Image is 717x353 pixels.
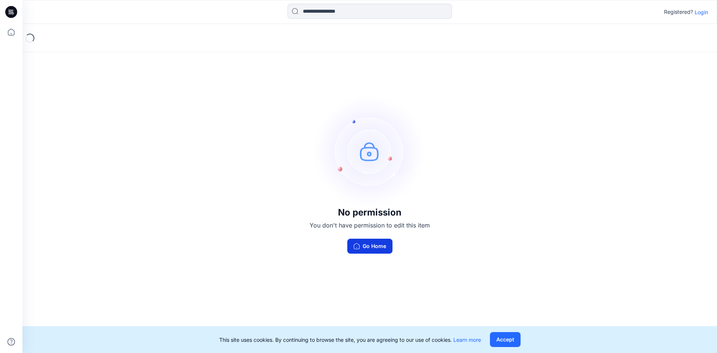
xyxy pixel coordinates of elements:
[490,332,521,347] button: Accept
[310,221,430,230] p: You don't have permission to edit this item
[310,207,430,218] h3: No permission
[314,95,426,207] img: no-perm.svg
[219,336,481,344] p: This site uses cookies. By continuing to browse the site, you are agreeing to our use of cookies.
[664,7,693,16] p: Registered?
[347,239,392,254] button: Go Home
[695,8,708,16] p: Login
[453,337,481,343] a: Learn more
